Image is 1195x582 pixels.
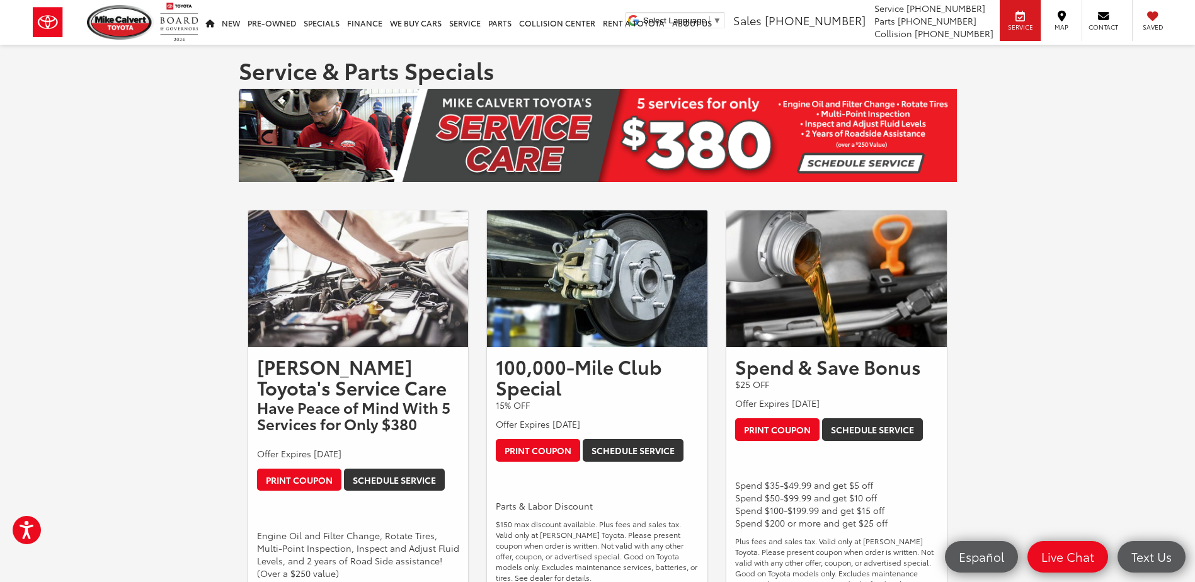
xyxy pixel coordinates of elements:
[915,27,993,40] span: [PHONE_NUMBER]
[1118,541,1186,573] a: Text Us
[257,399,460,432] h3: Have Peace of Mind With 5 Services for Only $380
[257,499,386,522] iframe: Send To Google Pay
[952,549,1010,564] span: Español
[496,439,580,462] a: Print Coupon
[496,356,699,397] h2: 100,000-Mile Club Special
[1139,23,1167,31] span: Saved
[1089,23,1118,31] span: Contact
[487,210,707,347] img: 100,000-Mile Club Special
[248,210,469,347] img: Mike Calvert Toyota's Service Care
[496,469,625,493] iframe: Send To Google Pay
[735,378,938,391] p: $25 OFF
[239,89,957,182] img: Updated Service Banner | July 2024
[496,499,699,512] p: Parts & Labor Discount
[87,5,154,40] img: Mike Calvert Toyota
[496,418,699,430] p: Offer Expires [DATE]
[1125,549,1178,564] span: Text Us
[822,418,923,441] a: Schedule Service
[496,399,699,411] p: 15% OFF
[733,12,762,28] span: Sales
[735,479,938,529] p: Spend $35-$49.99 and get $5 off Spend $50-$99.99 and get $10 off Spend $100-$199.99 and get $15 o...
[735,397,938,409] p: Offer Expires [DATE]
[874,27,912,40] span: Collision
[713,16,721,25] span: ▼
[874,14,895,27] span: Parts
[735,356,938,377] h2: Spend & Save Bonus
[874,2,904,14] span: Service
[257,469,341,491] a: Print Coupon
[898,14,976,27] span: [PHONE_NUMBER]
[344,469,445,491] a: Schedule Service
[735,448,864,472] iframe: Send To Google Pay
[1048,23,1075,31] span: Map
[1006,23,1034,31] span: Service
[1027,541,1108,573] a: Live Chat
[726,210,947,347] img: Spend & Save Bonus
[1035,549,1101,564] span: Live Chat
[583,439,683,462] a: Schedule Service
[765,12,866,28] span: [PHONE_NUMBER]
[906,2,985,14] span: [PHONE_NUMBER]
[239,57,957,83] h1: Service & Parts Specials
[257,529,460,579] p: Engine Oil and Filter Change, Rotate Tires, Multi-Point Inspection, Inspect and Adjust Fluid Leve...
[945,541,1018,573] a: Español
[257,447,460,460] p: Offer Expires [DATE]
[257,356,460,397] h2: [PERSON_NAME] Toyota's Service Care
[735,418,820,441] a: Print Coupon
